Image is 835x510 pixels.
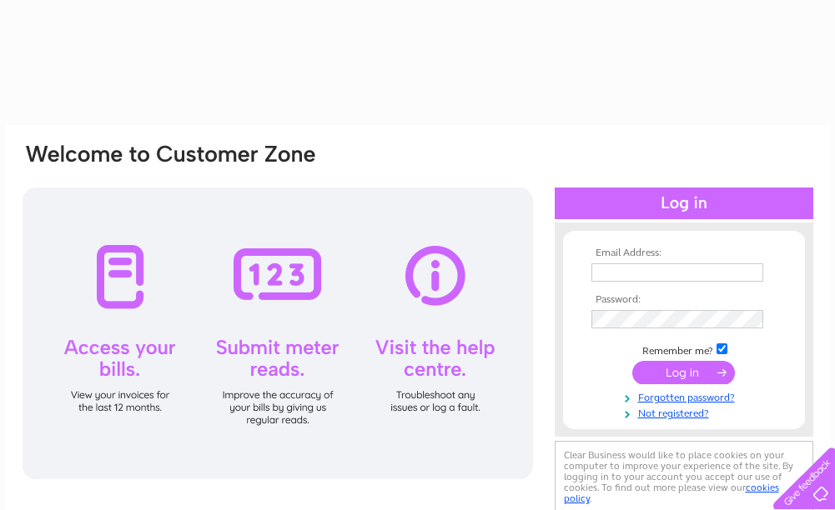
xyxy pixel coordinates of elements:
a: cookies policy [564,482,779,504]
th: Password: [587,294,781,306]
input: Submit [632,361,735,384]
td: Remember me? [587,341,781,357]
a: Not registered? [591,404,781,420]
a: Forgotten password? [591,388,781,404]
th: Email Address: [587,247,781,259]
